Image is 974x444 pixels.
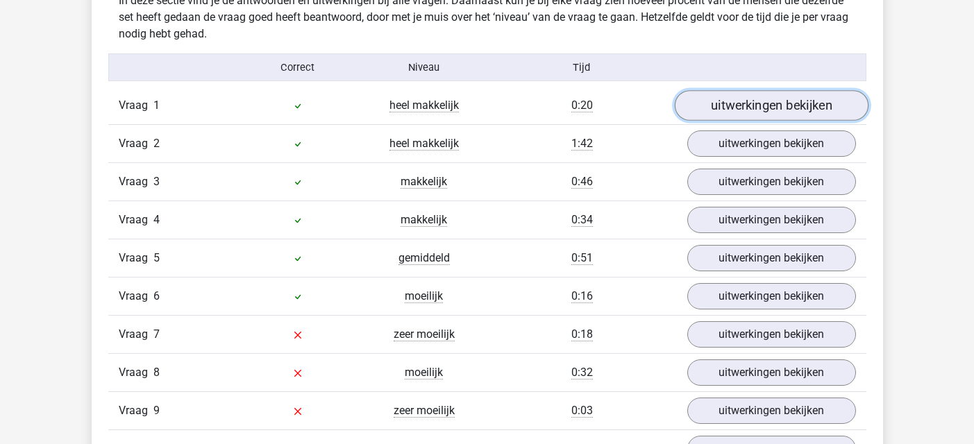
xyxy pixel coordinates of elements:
a: uitwerkingen bekijken [687,130,856,157]
span: 0:51 [571,251,593,265]
a: uitwerkingen bekijken [674,90,868,121]
span: makkelijk [401,213,447,227]
span: 0:20 [571,99,593,112]
span: heel makkelijk [389,99,459,112]
span: 4 [153,213,160,226]
span: heel makkelijk [389,137,459,151]
span: makkelijk [401,175,447,189]
span: 5 [153,251,160,264]
a: uitwerkingen bekijken [687,398,856,424]
span: Vraag [119,402,153,419]
span: 0:34 [571,213,593,227]
span: 1 [153,99,160,112]
span: 6 [153,289,160,302]
span: moeilijk [405,289,443,303]
div: Tijd [487,60,676,75]
span: Vraag [119,288,153,305]
span: 1:42 [571,137,593,151]
span: Vraag [119,364,153,381]
span: Vraag [119,97,153,114]
span: 8 [153,366,160,379]
span: 0:46 [571,175,593,189]
span: 0:32 [571,366,593,379]
span: zeer moeilijk [394,404,455,418]
span: Vraag [119,135,153,152]
span: 0:03 [571,404,593,418]
div: Niveau [361,60,487,75]
span: 2 [153,137,160,150]
a: uitwerkingen bekijken [687,359,856,386]
div: Correct [235,60,361,75]
a: uitwerkingen bekijken [687,207,856,233]
a: uitwerkingen bekijken [687,283,856,309]
a: uitwerkingen bekijken [687,169,856,195]
span: 9 [153,404,160,417]
a: uitwerkingen bekijken [687,245,856,271]
span: zeer moeilijk [394,327,455,341]
span: Vraag [119,250,153,266]
span: 0:16 [571,289,593,303]
span: 3 [153,175,160,188]
a: uitwerkingen bekijken [687,321,856,348]
span: 0:18 [571,327,593,341]
span: 7 [153,327,160,341]
span: Vraag [119,173,153,190]
span: Vraag [119,326,153,343]
span: Vraag [119,212,153,228]
span: gemiddeld [398,251,450,265]
span: moeilijk [405,366,443,379]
